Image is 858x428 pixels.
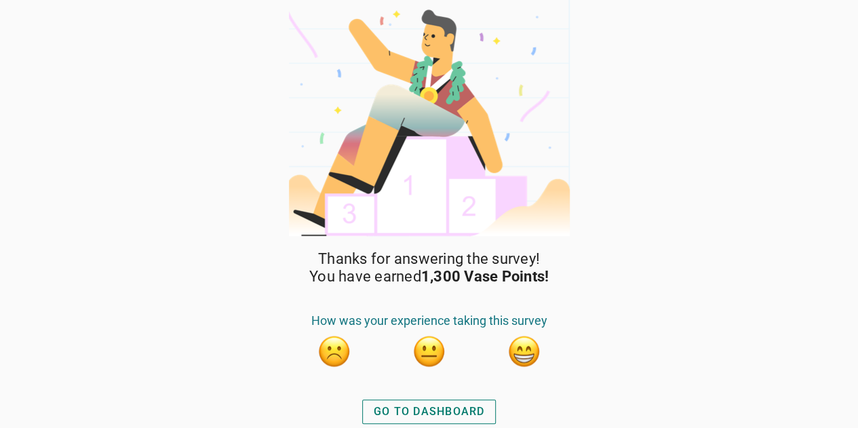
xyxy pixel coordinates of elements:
[309,268,549,286] span: You have earned
[421,268,549,285] strong: 1,300 Vase Points!
[362,400,496,424] button: GO TO DASHBOARD
[318,250,540,268] span: Thanks for answering the survey!
[374,404,485,420] div: GO TO DASHBOARD
[287,313,572,335] div: How was your experience taking this survey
